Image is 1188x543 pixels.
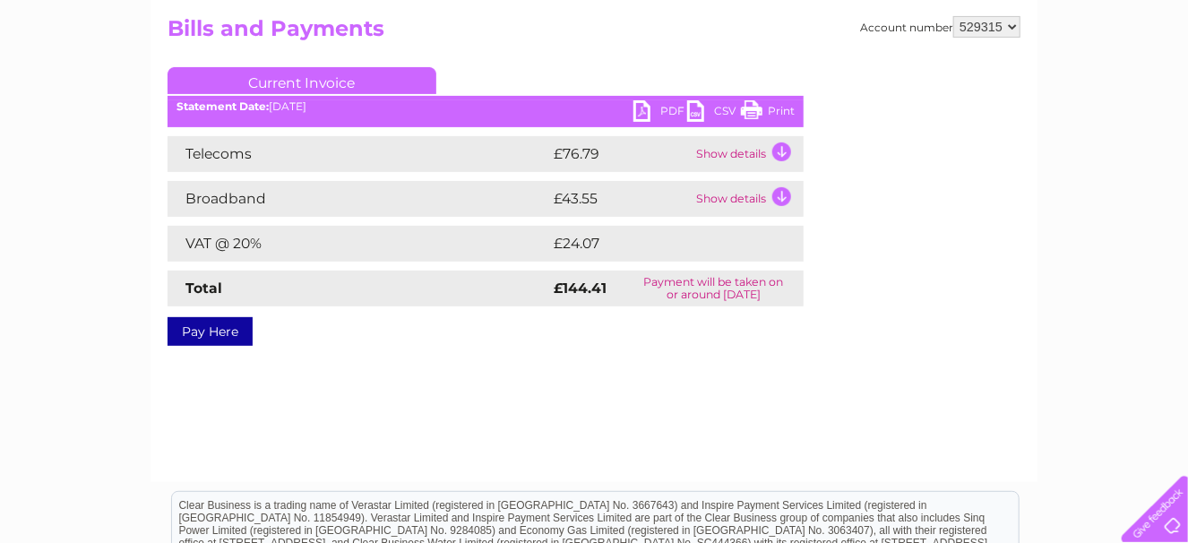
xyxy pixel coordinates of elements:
[549,136,692,172] td: £76.79
[917,76,957,90] a: Energy
[1129,76,1171,90] a: Log out
[692,181,804,217] td: Show details
[168,100,804,113] div: [DATE]
[633,100,687,126] a: PDF
[168,317,253,346] a: Pay Here
[168,16,1020,50] h2: Bills and Payments
[554,280,607,297] strong: £144.41
[1069,76,1113,90] a: Contact
[172,10,1019,87] div: Clear Business is a trading name of Verastar Limited (registered in [GEOGRAPHIC_DATA] No. 3667643...
[741,100,795,126] a: Print
[873,76,907,90] a: Water
[168,136,549,172] td: Telecoms
[168,226,549,262] td: VAT @ 20%
[185,280,222,297] strong: Total
[1032,76,1058,90] a: Blog
[624,271,804,306] td: Payment will be taken on or around [DATE]
[168,67,436,94] a: Current Invoice
[41,47,133,101] img: logo.png
[168,181,549,217] td: Broadband
[687,100,741,126] a: CSV
[549,226,768,262] td: £24.07
[850,9,974,31] a: 0333 014 3131
[860,16,1020,38] div: Account number
[968,76,1021,90] a: Telecoms
[692,136,804,172] td: Show details
[549,181,692,217] td: £43.55
[176,99,269,113] b: Statement Date:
